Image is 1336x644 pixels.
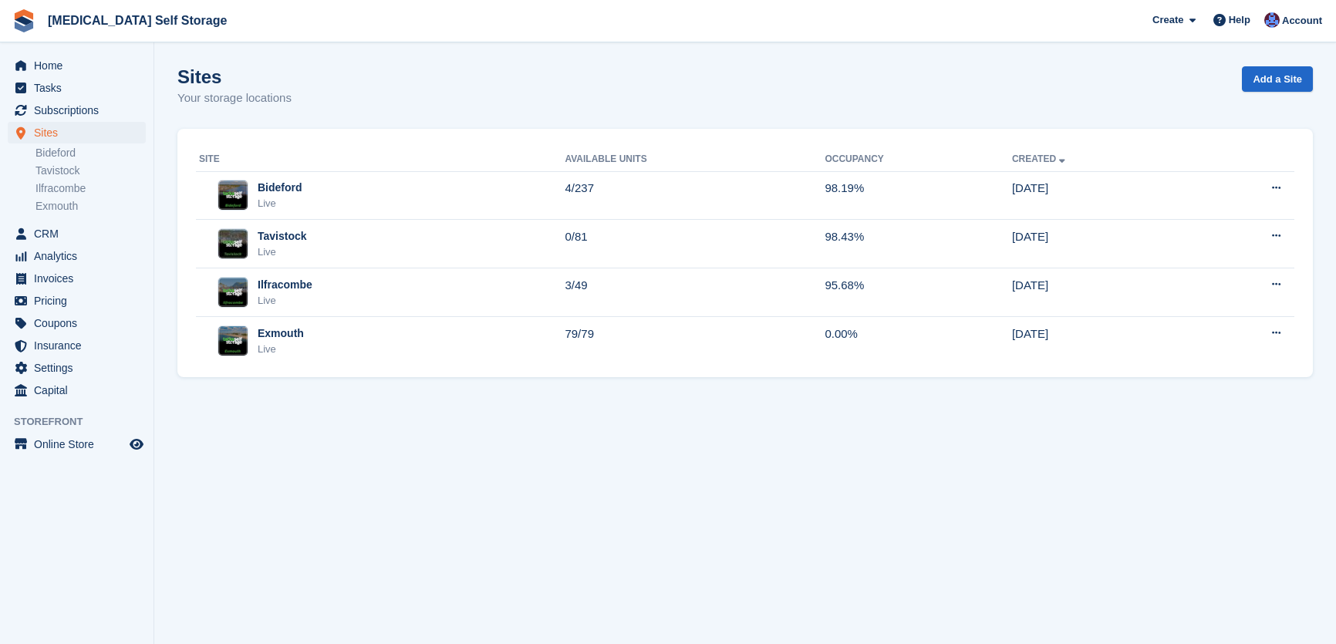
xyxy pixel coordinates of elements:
td: 0/81 [565,220,825,268]
span: Invoices [34,268,127,289]
td: [DATE] [1012,268,1191,317]
span: Settings [34,357,127,379]
td: [DATE] [1012,317,1191,365]
span: Capital [34,379,127,401]
img: Image of Bideford site [218,180,248,210]
td: [DATE] [1012,220,1191,268]
a: menu [8,245,146,267]
a: Exmouth [35,199,146,214]
td: 95.68% [825,268,1012,317]
div: Live [258,196,302,211]
td: 4/237 [565,171,825,220]
a: menu [8,223,146,244]
th: Available Units [565,147,825,172]
span: CRM [34,223,127,244]
a: Bideford [35,146,146,160]
a: menu [8,99,146,121]
div: Live [258,293,312,309]
div: Exmouth [258,325,304,342]
span: Tasks [34,77,127,99]
span: Create [1152,12,1183,28]
a: [MEDICAL_DATA] Self Storage [42,8,233,33]
div: Live [258,342,304,357]
td: 3/49 [565,268,825,317]
h1: Sites [177,66,292,87]
a: menu [8,77,146,99]
a: menu [8,268,146,289]
img: Image of Exmouth site [218,326,248,356]
a: menu [8,335,146,356]
span: Help [1229,12,1250,28]
span: Coupons [34,312,127,334]
span: Home [34,55,127,76]
div: Tavistock [258,228,307,244]
th: Occupancy [825,147,1012,172]
span: Storefront [14,414,154,430]
a: menu [8,379,146,401]
a: Add a Site [1242,66,1313,92]
a: Created [1012,153,1068,164]
div: Ilfracombe [258,277,312,293]
a: Ilfracombe [35,181,146,196]
span: Online Store [34,433,127,455]
a: Tavistock [35,164,146,178]
div: Bideford [258,180,302,196]
a: menu [8,357,146,379]
span: Analytics [34,245,127,267]
img: Helen Walker [1264,12,1280,28]
span: Account [1282,13,1322,29]
a: menu [8,312,146,334]
a: menu [8,433,146,455]
td: 98.43% [825,220,1012,268]
div: Live [258,244,307,260]
a: menu [8,290,146,312]
th: Site [196,147,565,172]
a: menu [8,55,146,76]
img: Image of Tavistock site [218,229,248,258]
a: Preview store [127,435,146,453]
span: Sites [34,122,127,143]
span: Subscriptions [34,99,127,121]
td: [DATE] [1012,171,1191,220]
p: Your storage locations [177,89,292,107]
span: Insurance [34,335,127,356]
td: 98.19% [825,171,1012,220]
span: Pricing [34,290,127,312]
img: stora-icon-8386f47178a22dfd0bd8f6a31ec36ba5ce8667c1dd55bd0f319d3a0aa187defe.svg [12,9,35,32]
a: menu [8,122,146,143]
td: 79/79 [565,317,825,365]
td: 0.00% [825,317,1012,365]
img: Image of Ilfracombe site [218,278,248,307]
